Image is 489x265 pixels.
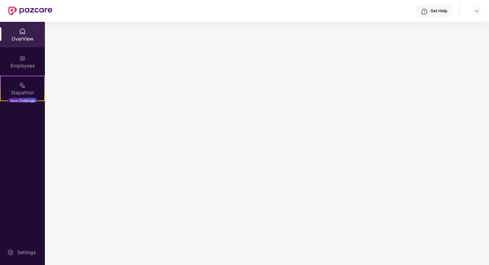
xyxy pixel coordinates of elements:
div: Get Help [431,8,447,14]
div: New Challenge [8,98,37,103]
img: svg+xml;base64,PHN2ZyBpZD0iSGVscC0zMngzMiIgeG1sbnM9Imh0dHA6Ly93d3cudzMub3JnLzIwMDAvc3ZnIiB3aWR0aD... [421,8,428,15]
div: Settings [15,249,38,256]
img: svg+xml;base64,PHN2ZyBpZD0iU2V0dGluZy0yMHgyMCIgeG1sbnM9Imh0dHA6Ly93d3cudzMub3JnLzIwMDAvc3ZnIiB3aW... [7,249,14,256]
img: svg+xml;base64,PHN2ZyBpZD0iSG9tZSIgeG1sbnM9Imh0dHA6Ly93d3cudzMub3JnLzIwMDAvc3ZnIiB3aWR0aD0iMjAiIG... [19,28,26,35]
img: svg+xml;base64,PHN2ZyBpZD0iRHJvcGRvd24tMzJ4MzIiIHhtbG5zPSJodHRwOi8vd3d3LnczLm9yZy8yMDAwL3N2ZyIgd2... [474,8,479,14]
div: Stepathon [1,89,44,96]
img: svg+xml;base64,PHN2ZyBpZD0iRW1wbG95ZWVzIiB4bWxucz0iaHR0cDovL3d3dy53My5vcmcvMjAwMC9zdmciIHdpZHRoPS... [19,55,26,62]
img: svg+xml;base64,PHN2ZyB4bWxucz0iaHR0cDovL3d3dy53My5vcmcvMjAwMC9zdmciIHdpZHRoPSIyMSIgaGVpZ2h0PSIyMC... [19,82,26,89]
img: New Pazcare Logo [8,6,52,15]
